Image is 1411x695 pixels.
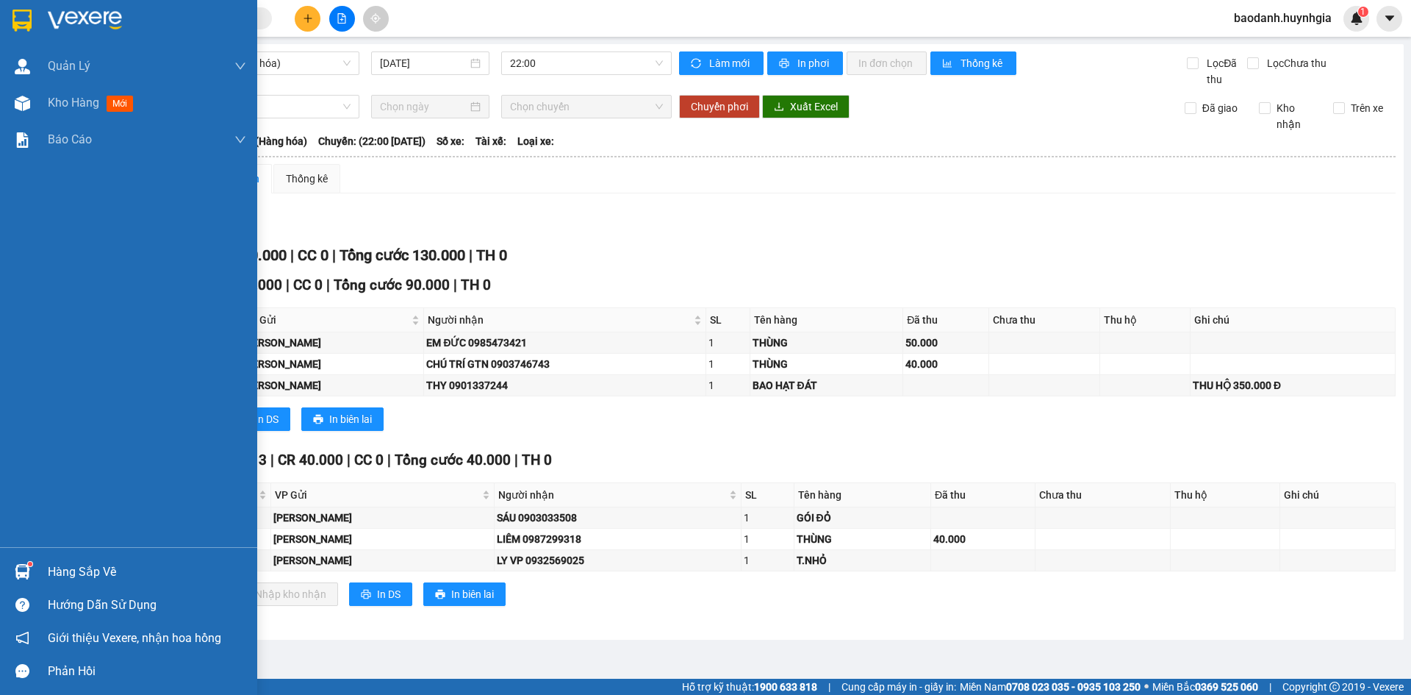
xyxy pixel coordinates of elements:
[15,564,30,580] img: warehouse-icon
[428,312,691,328] span: Người nhận
[286,171,328,187] div: Thống kê
[273,531,492,547] div: [PERSON_NAME]
[1196,100,1243,116] span: Đã giao
[243,335,421,351] div: [PERSON_NAME]
[380,55,467,71] input: 11/08/2025
[682,679,817,695] span: Hỗ trợ kỹ thuật:
[1195,681,1258,693] strong: 0369 525 060
[706,308,750,332] th: SL
[453,277,457,293] span: |
[1144,684,1149,690] span: ⚪️
[240,354,424,375] td: Diên Khánh
[1269,679,1271,695] span: |
[1360,7,1365,17] span: 1
[797,510,929,526] div: GÓI ĐỎ
[841,679,956,695] span: Cung cấp máy in - giấy in:
[271,529,495,550] td: Diên Khánh
[15,96,30,111] img: warehouse-icon
[1358,7,1368,17] sup: 1
[271,507,495,529] td: Diên Khánh
[961,55,1005,71] span: Thống kê
[48,594,246,616] div: Hướng dẫn sử dụng
[708,377,747,393] div: 1
[48,629,221,647] span: Giới thiệu Vexere, nhận hoa hồng
[679,51,764,75] button: syncLàm mới
[15,664,29,678] span: message
[931,483,1035,507] th: Đã thu
[303,13,313,24] span: plus
[1191,308,1396,332] th: Ghi chú
[1280,483,1396,507] th: Ghi chú
[340,246,465,264] span: Tổng cước 130.000
[293,277,323,293] span: CC 0
[243,356,421,372] div: [PERSON_NAME]
[107,96,133,112] span: mới
[313,414,323,426] span: printer
[753,356,901,372] div: THÙNG
[903,308,989,332] th: Đã thu
[797,531,929,547] div: THÙNG
[679,95,760,118] button: Chuyển phơi
[426,335,703,351] div: EM ĐỨC 0985473421
[15,631,29,645] span: notification
[451,586,494,602] span: In biên lai
[286,277,290,293] span: |
[270,452,274,468] span: |
[930,51,1016,75] button: bar-chartThống kê
[461,277,491,293] span: TH 0
[708,335,747,351] div: 1
[1345,100,1389,116] span: Trên xe
[48,96,99,110] span: Kho hàng
[437,133,464,149] span: Số xe:
[797,552,929,569] div: T.NHỎ
[395,452,511,468] span: Tổng cước 40.000
[1261,55,1329,71] span: Lọc Chưa thu
[754,681,817,693] strong: 1900 633 818
[497,552,739,569] div: LY VP 0932569025
[1171,483,1280,507] th: Thu hộ
[1222,9,1343,27] span: baodanh.huynhgia
[234,134,246,146] span: down
[28,562,32,566] sup: 1
[239,452,267,468] span: SL 3
[989,308,1100,332] th: Chưa thu
[244,312,409,328] span: VP Gửi
[326,277,330,293] span: |
[347,452,351,468] span: |
[290,246,294,264] span: |
[744,510,791,526] div: 1
[742,483,794,507] th: SL
[255,411,279,427] span: In DS
[318,133,426,149] span: Chuyến: (22:00 [DATE])
[797,55,831,71] span: In phơi
[15,598,29,612] span: question-circle
[708,356,747,372] div: 1
[753,335,901,351] div: THÙNG
[1350,12,1363,25] img: icon-new-feature
[1271,100,1322,132] span: Kho nhận
[510,52,663,74] span: 22:00
[271,550,495,571] td: Diên Khánh
[217,277,282,293] span: CR 90.000
[475,133,506,149] span: Tài xế:
[517,133,554,149] span: Loại xe:
[48,660,246,682] div: Phản hồi
[332,246,336,264] span: |
[960,679,1141,695] span: Miền Nam
[794,483,932,507] th: Tên hàng
[435,589,445,601] span: printer
[691,58,703,70] span: sync
[469,246,473,264] span: |
[240,332,424,354] td: Diên Khánh
[15,59,30,74] img: warehouse-icon
[514,452,518,468] span: |
[847,51,927,75] button: In đơn chọn
[1006,681,1141,693] strong: 0708 023 035 - 0935 103 250
[1383,12,1396,25] span: caret-down
[370,13,381,24] span: aim
[426,356,703,372] div: CHÚ TRÍ GTN 0903746743
[476,246,507,264] span: TH 0
[12,10,32,32] img: logo-vxr
[273,510,492,526] div: [PERSON_NAME]
[387,452,391,468] span: |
